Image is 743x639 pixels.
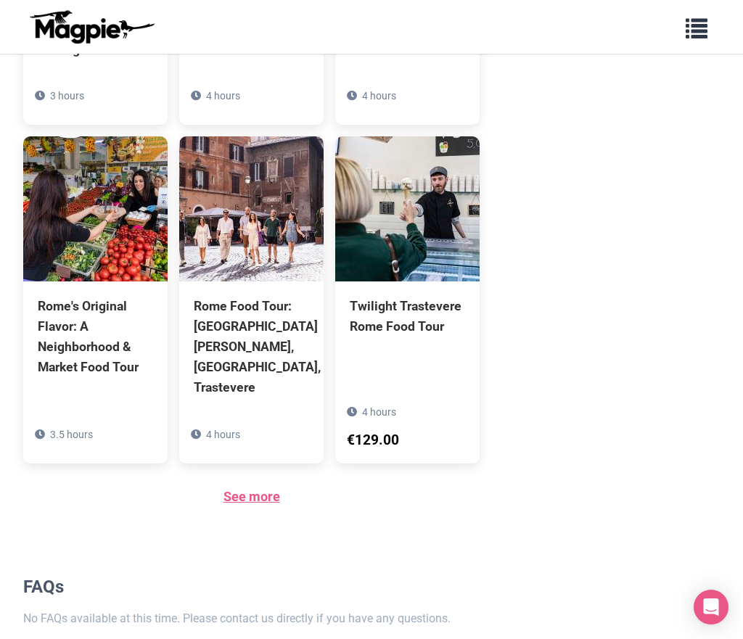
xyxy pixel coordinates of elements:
[23,136,168,443] a: Rome's Original Flavor: A Neighborhood & Market Food Tour 3.5 hours
[347,429,399,452] div: €129.00
[38,296,153,378] div: Rome's Original Flavor: A Neighborhood & Market Food Tour
[362,406,396,418] span: 4 hours
[23,609,480,628] p: No FAQs available at this time. Please contact us directly if you have any questions.
[223,489,280,504] a: See more
[23,136,168,281] img: Rome's Original Flavor: A Neighborhood & Market Food Tour
[194,296,309,398] div: Rome Food Tour: [GEOGRAPHIC_DATA][PERSON_NAME], [GEOGRAPHIC_DATA], Trastevere
[179,136,324,463] a: Rome Food Tour: [GEOGRAPHIC_DATA][PERSON_NAME], [GEOGRAPHIC_DATA], Trastevere 4 hours
[206,90,240,102] span: 4 hours
[335,136,480,281] img: Twilight Trastevere Rome Food Tour
[50,429,93,440] span: 3.5 hours
[179,136,324,281] img: Rome Food Tour: Campo de Fiori, Jewish Ghetto, Trastevere
[694,590,728,624] div: Open Intercom Messenger
[50,90,84,102] span: 3 hours
[335,136,480,402] a: Twilight Trastevere Rome Food Tour 4 hours €129.00
[206,429,240,440] span: 4 hours
[26,9,157,44] img: logo-ab69f6fb50320c5b225c76a69d11143b.png
[23,577,480,598] h2: FAQs
[362,90,396,102] span: 4 hours
[350,296,465,337] div: Twilight Trastevere Rome Food Tour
